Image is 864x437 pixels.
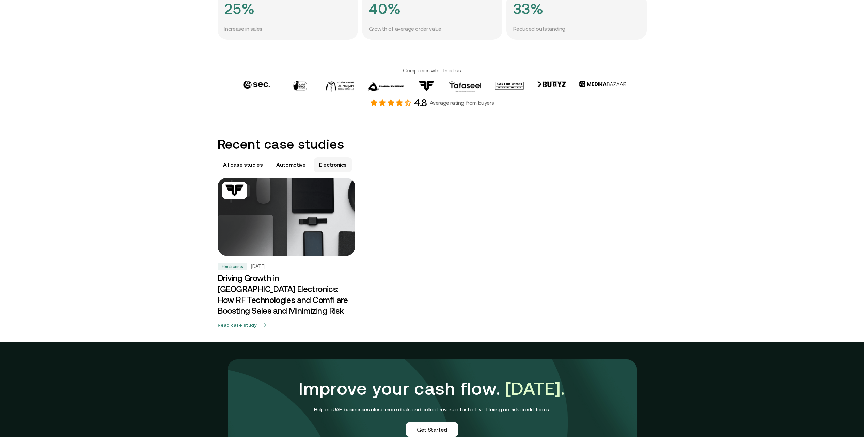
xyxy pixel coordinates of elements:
span: [DATE]. [505,378,565,399]
img: Tafaseel Logo [449,81,481,92]
a: ElectronicsDriving Growth in UAE Electronics: How RF Technologies and Comfi are Boosting Sales an... [218,178,355,334]
h3: Driving Growth in [GEOGRAPHIC_DATA] Electronics: How RF Technologies and Comfi are Boosting Sales... [218,273,355,317]
img: Pharmasolutions [367,81,404,92]
p: All case studies [223,161,263,169]
img: Alafiya Chicken [293,81,307,91]
img: Al Maqam Medical [326,81,354,92]
p: Reduced outstanding [513,24,565,33]
h4: 40% [369,0,401,17]
p: Increase in sales [224,24,262,33]
h4: 33% [513,0,544,17]
div: Electronics [218,263,247,270]
h2: Recent case studies [218,136,647,152]
h4: Helping UAE businesses close more deals and collect revenue faster by offering no-risk credit terms. [299,405,565,414]
img: MedikaBazzar [579,81,626,88]
p: Automotive [276,161,305,169]
img: Electronics [224,184,245,197]
h4: 4.8 [414,96,427,109]
img: RF technologies [418,81,435,91]
img: bugyz [537,81,566,88]
h5: [DATE] [251,263,265,270]
img: 64sec [243,81,270,90]
h5: Read case study [218,322,257,328]
p: Average rating from buyers [430,99,494,106]
img: Driving Growth in UAE Electronics: How RF Technologies and Comfi are Boosting Sales and Minimizin... [214,176,358,258]
button: Read case study [218,319,355,331]
p: Electronics [319,161,347,169]
p: Growth of average order value [369,24,441,33]
h4: Companies who trust us [218,67,647,74]
a: Get Started [406,422,458,437]
h1: Improve your cash flow. [299,376,565,401]
h4: 25% [224,0,255,17]
img: park lane motors [495,81,524,91]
